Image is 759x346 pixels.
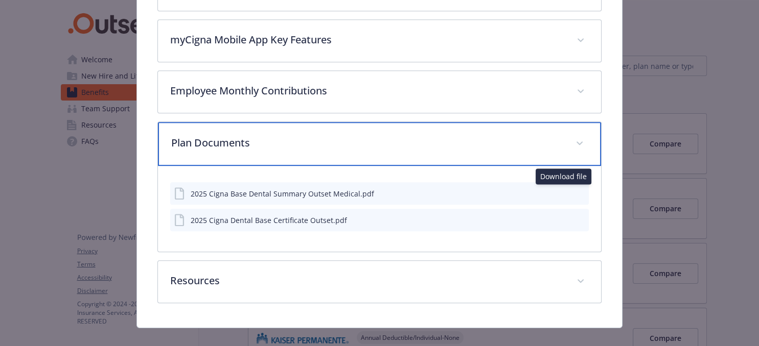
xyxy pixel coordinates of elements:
div: Employee Monthly Contributions [158,71,601,113]
div: Plan Documents [158,122,601,166]
button: download file [559,215,567,226]
p: Resources [170,273,564,288]
button: preview file [576,188,585,199]
div: Plan Documents [158,166,601,252]
button: download file [559,188,567,199]
p: Plan Documents [171,135,563,151]
button: preview file [576,215,585,226]
p: Employee Monthly Contributions [170,83,564,98]
div: Resources [158,261,601,303]
div: Download file [536,168,591,184]
div: 2025 Cigna Dental Base Certificate Outset.pdf [191,215,347,226]
div: myCigna Mobile App Key Features [158,20,601,62]
div: 2025 Cigna Base Dental Summary Outset Medical.pdf [191,188,374,199]
p: myCigna Mobile App Key Features [170,32,564,47]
